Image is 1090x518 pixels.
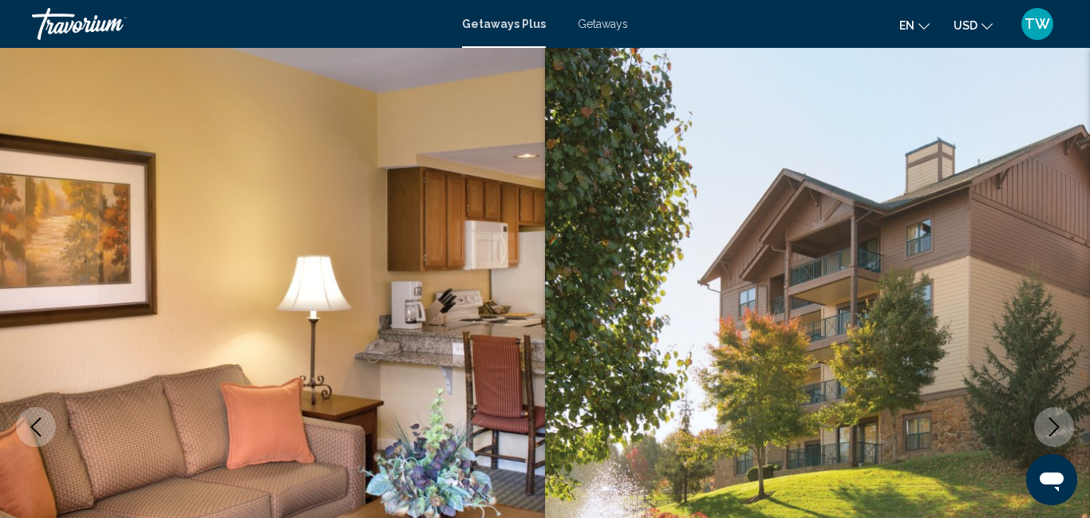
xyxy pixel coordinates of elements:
[899,14,930,37] button: Change language
[1017,7,1058,41] button: User Menu
[16,407,56,447] button: Previous image
[899,19,914,32] span: en
[954,14,993,37] button: Change currency
[578,18,628,30] a: Getaways
[32,8,446,40] a: Travorium
[1034,407,1074,447] button: Next image
[954,19,977,32] span: USD
[462,18,546,30] a: Getaways Plus
[1026,454,1077,505] iframe: Button to launch messaging window
[1025,16,1050,32] span: TW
